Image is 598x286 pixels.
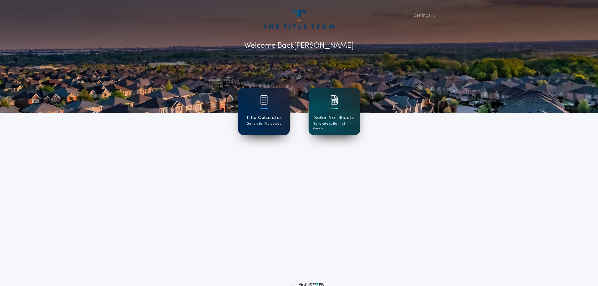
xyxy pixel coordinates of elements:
[264,10,334,29] img: account-logo
[309,88,360,135] a: card iconSeller Net SheetsGenerate seller net sheets
[314,114,354,121] h1: Seller Net Sheets
[247,121,281,126] p: Generate title quotes
[410,10,439,21] button: Settings
[238,88,290,135] a: card iconTitle CalculatorGenerate title quotes
[246,114,282,121] h1: Title Calculator
[244,40,354,51] p: Welcome Back [PERSON_NAME]
[313,121,356,131] p: Generate seller net sheets
[260,95,268,105] img: card icon
[331,95,338,105] img: card icon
